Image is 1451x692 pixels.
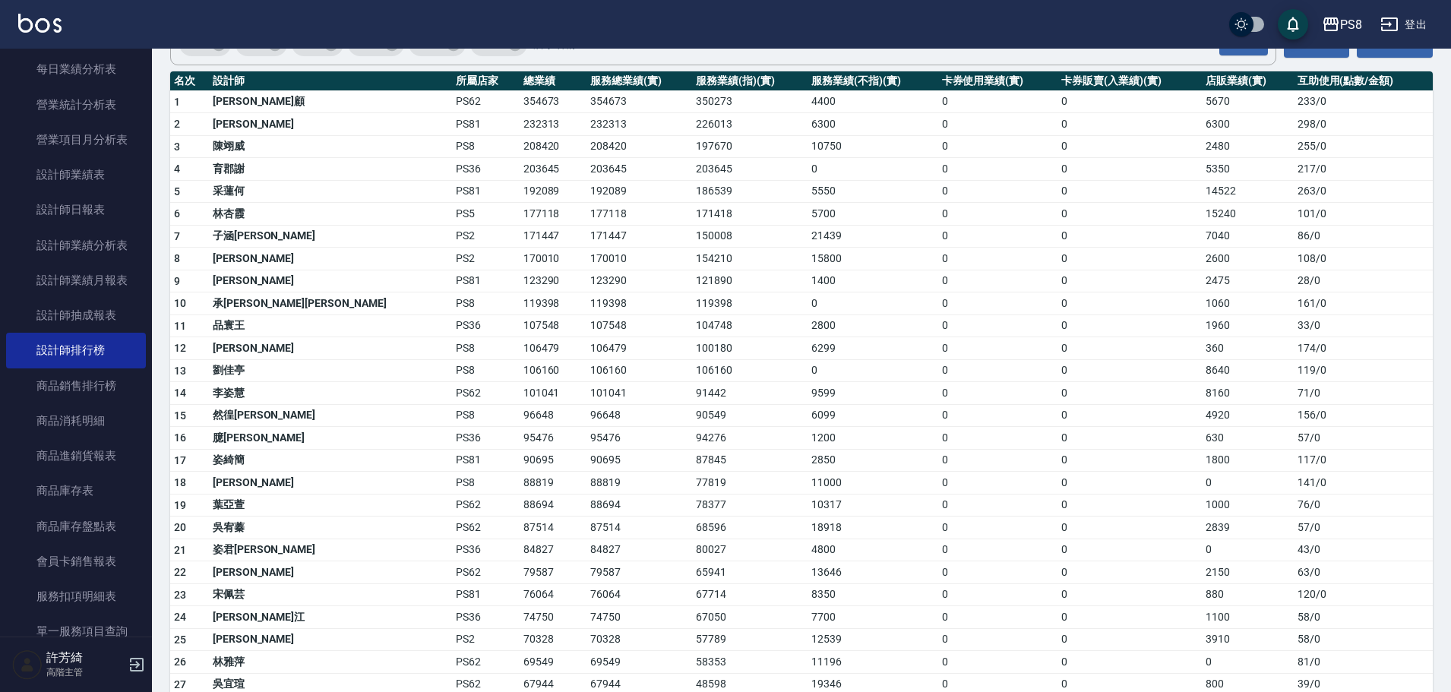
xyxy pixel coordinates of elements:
td: 101041 [586,382,692,405]
td: 2800 [808,314,937,337]
td: 74750 [586,606,692,629]
td: 106160 [692,359,808,382]
td: [PERSON_NAME] [209,472,452,495]
td: 154210 [692,248,808,270]
td: 2475 [1202,270,1293,292]
span: 20 [174,521,187,533]
td: 0 [938,494,1058,517]
td: 然徨[PERSON_NAME] [209,404,452,427]
span: 7 [174,230,180,242]
td: 0 [1057,427,1202,450]
td: 2839 [1202,517,1293,539]
td: 0 [938,158,1058,181]
td: 葉亞萱 [209,494,452,517]
td: 2150 [1202,561,1293,584]
button: save [1278,9,1308,39]
td: [PERSON_NAME] [209,561,452,584]
td: 33 / 0 [1294,314,1433,337]
td: 78377 [692,494,808,517]
td: 71 / 0 [1294,382,1433,405]
td: 8350 [808,583,937,606]
td: 68596 [692,517,808,539]
td: 4400 [808,90,937,113]
td: PS62 [452,517,519,539]
th: 總業績 [520,71,586,91]
td: 0 [1057,583,1202,606]
td: 0 [1057,135,1202,158]
span: 19 [174,499,187,511]
span: 23 [174,589,187,601]
td: 采蓮何 [209,180,452,203]
span: 13 [174,365,187,377]
td: PS36 [452,539,519,561]
td: 8640 [1202,359,1293,382]
td: 13646 [808,561,937,584]
th: 服務業績(不指)(實) [808,71,937,91]
td: 74750 [520,606,586,629]
td: 0 [1057,494,1202,517]
td: 174 / 0 [1294,337,1433,360]
span: 10 [174,297,187,309]
th: 所屬店家 [452,71,519,91]
td: PS81 [452,180,519,203]
td: 0 [1057,158,1202,181]
td: 0 [938,225,1058,248]
td: 0 [938,113,1058,136]
td: 15240 [1202,203,1293,226]
td: 0 [1057,314,1202,337]
td: 96648 [586,404,692,427]
td: 5550 [808,180,937,203]
td: 208420 [586,135,692,158]
td: 0 [1057,292,1202,315]
td: 0 [938,539,1058,561]
td: 76 / 0 [1294,494,1433,517]
td: 1200 [808,427,937,450]
td: 90695 [586,449,692,472]
td: 10317 [808,494,937,517]
td: 354673 [586,90,692,113]
td: 43 / 0 [1294,539,1433,561]
p: 高階主管 [46,665,124,679]
td: PS8 [452,404,519,427]
td: 5700 [808,203,937,226]
td: 0 [938,404,1058,427]
span: 17 [174,454,187,466]
a: 設計師抽成報表 [6,298,146,333]
span: 14 [174,387,187,399]
td: 123290 [520,270,586,292]
span: 24 [174,611,187,623]
td: 吳宥蓁 [209,517,452,539]
td: 67050 [692,606,808,629]
td: 姿綺簡 [209,449,452,472]
td: 170010 [520,248,586,270]
td: 57 / 0 [1294,427,1433,450]
td: 0 [1057,561,1202,584]
td: 15800 [808,248,937,270]
td: PS2 [452,248,519,270]
td: 106160 [520,359,586,382]
th: 名次 [170,71,209,91]
td: 8160 [1202,382,1293,405]
button: PS8 [1316,9,1368,40]
td: 119 / 0 [1294,359,1433,382]
td: 101041 [520,382,586,405]
td: PS62 [452,494,519,517]
td: [PERSON_NAME] [209,270,452,292]
td: 208420 [520,135,586,158]
a: 營業項目月分析表 [6,122,146,157]
th: 服務業績(指)(實) [692,71,808,91]
span: 27 [174,678,187,690]
td: 108 / 0 [1294,248,1433,270]
td: 95476 [520,427,586,450]
a: 設計師排行榜 [6,333,146,368]
h5: 許芳綺 [46,650,124,665]
td: 298 / 0 [1294,113,1433,136]
a: 商品庫存表 [6,473,146,508]
span: 18 [174,476,187,488]
a: 設計師業績表 [6,157,146,192]
td: 0 [1057,382,1202,405]
td: 2600 [1202,248,1293,270]
td: 76064 [586,583,692,606]
span: 4 [174,163,180,175]
a: 商品消耗明細 [6,403,146,438]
